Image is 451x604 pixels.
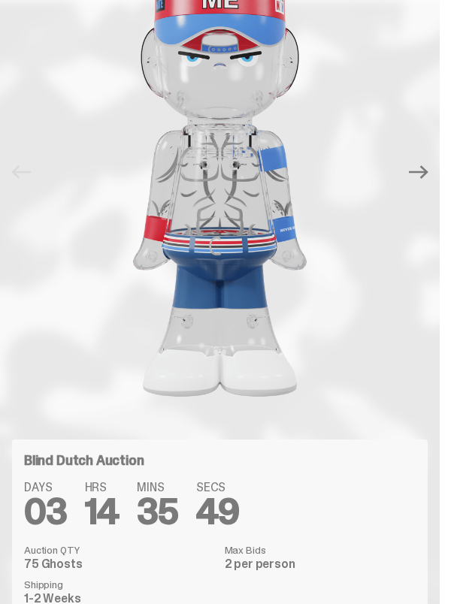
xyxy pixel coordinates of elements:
dd: 2 per person [225,558,416,570]
span: MINS [137,482,178,494]
span: 49 [196,488,239,535]
span: HRS [85,482,120,494]
span: DAYS [24,482,67,494]
span: 35 [137,488,178,535]
dt: Shipping [24,579,216,590]
h4: Blind Dutch Auction [24,454,144,467]
span: 03 [24,488,67,535]
dd: 75 Ghosts [24,558,216,570]
dt: Auction QTY [24,545,216,555]
dt: Max Bids [225,545,416,555]
span: 14 [85,488,120,535]
span: SECS [196,482,239,494]
button: Next [402,156,435,189]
